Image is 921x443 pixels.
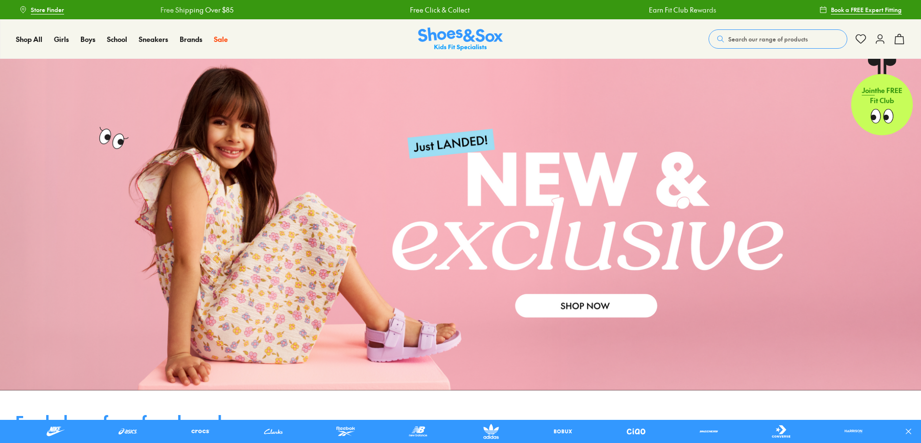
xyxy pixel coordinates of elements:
[831,5,902,14] span: Book a FREE Expert Fitting
[31,5,64,14] span: Store Finder
[54,34,69,44] a: Girls
[851,78,913,113] p: the FREE Fit Club
[19,1,64,18] a: Store Finder
[214,34,228,44] a: Sale
[16,34,42,44] a: Shop All
[408,5,468,15] a: Free Click & Collect
[80,34,95,44] a: Boys
[862,85,875,95] span: Join
[139,34,168,44] a: Sneakers
[728,35,808,43] span: Search our range of products
[180,34,202,44] a: Brands
[107,34,127,44] a: School
[709,29,847,49] button: Search our range of products
[418,27,503,51] img: SNS_Logo_Responsive.svg
[851,58,913,135] a: Jointhe FREE Fit Club
[159,5,232,15] a: Free Shipping Over $85
[819,1,902,18] a: Book a FREE Expert Fitting
[647,5,715,15] a: Earn Fit Club Rewards
[418,27,503,51] a: Shoes & Sox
